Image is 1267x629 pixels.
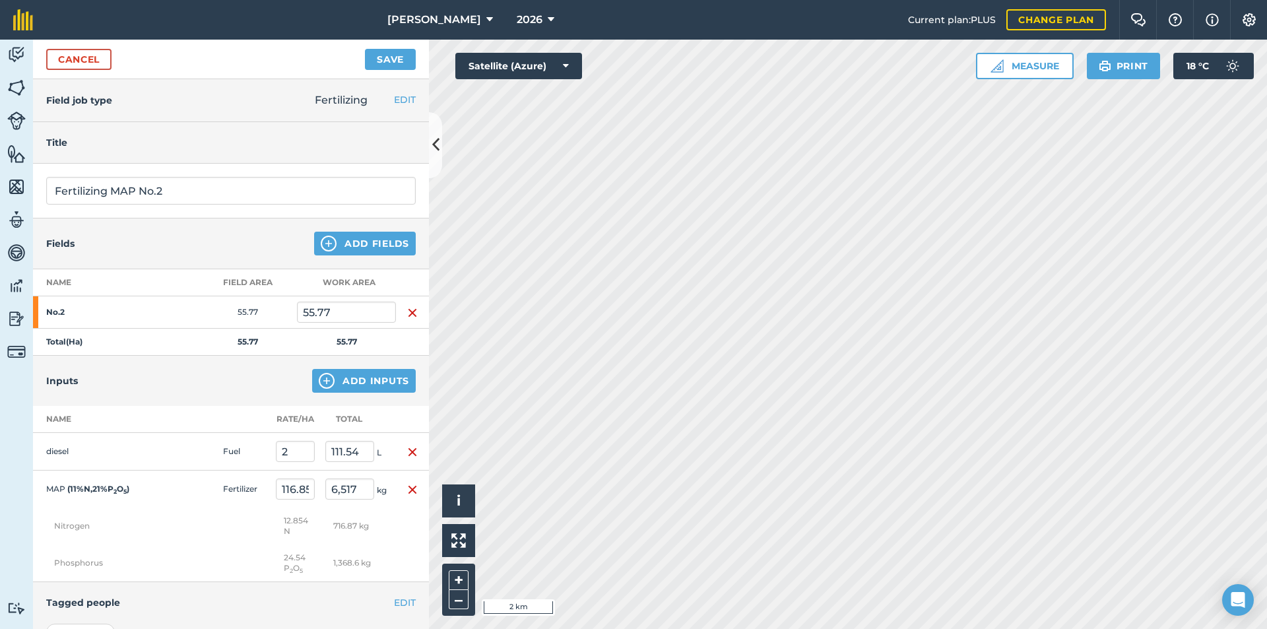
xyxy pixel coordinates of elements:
button: Satellite (Azure) [455,53,582,79]
img: svg+xml;base64,PHN2ZyB4bWxucz0iaHR0cDovL3d3dy53My5vcmcvMjAwMC9zdmciIHdpZHRoPSIxNyIgaGVpZ2h0PSIxNy... [1206,12,1219,28]
button: Measure [976,53,1074,79]
img: svg+xml;base64,PHN2ZyB4bWxucz0iaHR0cDovL3d3dy53My5vcmcvMjAwMC9zdmciIHdpZHRoPSI1NiIgaGVpZ2h0PSI2MC... [7,177,26,197]
h4: Title [46,135,416,150]
td: Phosphorus [33,545,271,582]
img: Two speech bubbles overlapping with the left bubble in the forefront [1130,13,1146,26]
span: 2026 [517,12,542,28]
img: Four arrows, one pointing top left, one top right, one bottom right and the last bottom left [451,533,466,548]
h4: Inputs [46,374,78,388]
img: fieldmargin Logo [13,9,33,30]
th: Rate/ Ha [271,406,320,433]
th: Name [33,406,165,433]
button: Add Inputs [312,369,416,393]
button: Add Fields [314,232,416,255]
strong: 55.77 [238,337,258,347]
div: Open Intercom Messenger [1222,584,1254,616]
span: Fertilizing [315,94,368,106]
td: 55.77 [198,296,297,329]
img: svg+xml;base64,PD94bWwgdmVyc2lvbj0iMS4wIiBlbmNvZGluZz0idXRmLTgiPz4KPCEtLSBHZW5lcmF0b3I6IEFkb2JlIE... [7,112,26,130]
img: Ruler icon [991,59,1004,73]
sub: 2 [114,488,117,495]
td: Fuel [218,433,271,471]
th: Name [33,269,198,296]
sub: 5 [300,567,303,574]
td: Nitrogen [33,508,271,545]
img: svg+xml;base64,PD94bWwgdmVyc2lvbj0iMS4wIiBlbmNvZGluZz0idXRmLTgiPz4KPCEtLSBHZW5lcmF0b3I6IEFkb2JlIE... [7,243,26,263]
img: svg+xml;base64,PD94bWwgdmVyc2lvbj0iMS4wIiBlbmNvZGluZz0idXRmLTgiPz4KPCEtLSBHZW5lcmF0b3I6IEFkb2JlIE... [7,309,26,329]
td: kg [320,471,396,508]
img: svg+xml;base64,PHN2ZyB4bWxucz0iaHR0cDovL3d3dy53My5vcmcvMjAwMC9zdmciIHdpZHRoPSIxNCIgaGVpZ2h0PSIyNC... [321,236,337,251]
img: svg+xml;base64,PD94bWwgdmVyc2lvbj0iMS4wIiBlbmNvZGluZz0idXRmLTgiPz4KPCEtLSBHZW5lcmF0b3I6IEFkb2JlIE... [7,45,26,65]
img: svg+xml;base64,PHN2ZyB4bWxucz0iaHR0cDovL3d3dy53My5vcmcvMjAwMC9zdmciIHdpZHRoPSIxOSIgaGVpZ2h0PSIyNC... [1099,58,1111,74]
img: A question mark icon [1167,13,1183,26]
button: Print [1087,53,1161,79]
th: Work area [297,269,396,296]
input: What needs doing? [46,177,416,205]
button: 18 °C [1173,53,1254,79]
td: L [320,433,396,471]
th: Total [320,406,396,433]
td: MAP [33,471,165,508]
img: svg+xml;base64,PHN2ZyB4bWxucz0iaHR0cDovL3d3dy53My5vcmcvMjAwMC9zdmciIHdpZHRoPSIxNiIgaGVpZ2h0PSIyNC... [407,444,418,460]
h4: Tagged people [46,595,416,610]
button: Save [365,49,416,70]
span: Current plan : PLUS [908,13,996,27]
td: 1,368.6 kg [320,545,396,582]
img: A cog icon [1241,13,1257,26]
img: svg+xml;base64,PHN2ZyB4bWxucz0iaHR0cDovL3d3dy53My5vcmcvMjAwMC9zdmciIHdpZHRoPSIxNiIgaGVpZ2h0PSIyNC... [407,305,418,321]
strong: 55.77 [337,337,357,347]
sub: 5 [123,488,127,495]
img: svg+xml;base64,PD94bWwgdmVyc2lvbj0iMS4wIiBlbmNvZGluZz0idXRmLTgiPz4KPCEtLSBHZW5lcmF0b3I6IEFkb2JlIE... [7,276,26,296]
span: 18 ° C [1186,53,1209,79]
img: svg+xml;base64,PHN2ZyB4bWxucz0iaHR0cDovL3d3dy53My5vcmcvMjAwMC9zdmciIHdpZHRoPSI1NiIgaGVpZ2h0PSI2MC... [7,78,26,98]
button: EDIT [394,92,416,107]
span: [PERSON_NAME] [387,12,481,28]
a: Cancel [46,49,112,70]
img: svg+xml;base64,PHN2ZyB4bWxucz0iaHR0cDovL3d3dy53My5vcmcvMjAwMC9zdmciIHdpZHRoPSIxNCIgaGVpZ2h0PSIyNC... [319,373,335,389]
strong: No.2 [46,307,149,317]
strong: ( 11 % N , 21 % P O ) [67,484,129,494]
button: – [449,590,469,609]
a: Change plan [1006,9,1106,30]
h4: Fields [46,236,75,251]
img: svg+xml;base64,PD94bWwgdmVyc2lvbj0iMS4wIiBlbmNvZGluZz0idXRmLTgiPz4KPCEtLSBHZW5lcmF0b3I6IEFkb2JlIE... [7,343,26,361]
td: diesel [33,433,165,471]
img: svg+xml;base64,PHN2ZyB4bWxucz0iaHR0cDovL3d3dy53My5vcmcvMjAwMC9zdmciIHdpZHRoPSIxNiIgaGVpZ2h0PSIyNC... [407,482,418,498]
sub: 2 [290,567,293,574]
td: 24.54 P O [271,545,320,582]
img: svg+xml;base64,PD94bWwgdmVyc2lvbj0iMS4wIiBlbmNvZGluZz0idXRmLTgiPz4KPCEtLSBHZW5lcmF0b3I6IEFkb2JlIE... [7,602,26,614]
td: Fertilizer [218,471,271,508]
img: svg+xml;base64,PD94bWwgdmVyc2lvbj0iMS4wIiBlbmNvZGluZz0idXRmLTgiPz4KPCEtLSBHZW5lcmF0b3I6IEFkb2JlIE... [1219,53,1246,79]
strong: Total ( Ha ) [46,337,82,347]
button: + [449,570,469,590]
td: 12.854 N [271,508,320,545]
th: Field Area [198,269,297,296]
span: i [457,492,461,509]
h4: Field job type [46,93,112,108]
img: svg+xml;base64,PD94bWwgdmVyc2lvbj0iMS4wIiBlbmNvZGluZz0idXRmLTgiPz4KPCEtLSBHZW5lcmF0b3I6IEFkb2JlIE... [7,210,26,230]
img: svg+xml;base64,PHN2ZyB4bWxucz0iaHR0cDovL3d3dy53My5vcmcvMjAwMC9zdmciIHdpZHRoPSI1NiIgaGVpZ2h0PSI2MC... [7,144,26,164]
button: EDIT [394,595,416,610]
td: 716.87 kg [320,508,396,545]
button: i [442,484,475,517]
